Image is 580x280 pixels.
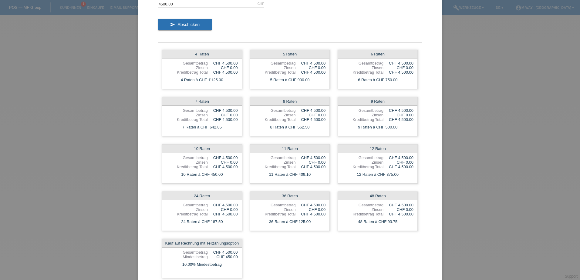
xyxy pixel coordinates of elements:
div: CHF [257,2,264,5]
div: Zinsen [254,207,296,212]
div: Gesamtbetrag [254,61,296,65]
div: CHF 4,500.00 [383,108,413,113]
div: Kreditbetrag Total [166,70,208,75]
div: CHF 4,500.00 [208,155,238,160]
div: Kreditbetrag Total [342,165,383,169]
div: CHF 4,500.00 [208,212,238,216]
div: 36 Raten à CHF 125.00 [250,218,330,226]
div: Zinsen [342,207,383,212]
div: Zinsen [254,65,296,70]
div: 11 Raten à CHF 409.10 [250,171,330,178]
div: Gesamtbetrag [166,155,208,160]
div: Kreditbetrag Total [166,212,208,216]
button: send Abschicken [158,19,212,30]
div: CHF 4,500.00 [383,212,413,216]
div: Kreditbetrag Total [254,212,296,216]
div: Gesamtbetrag [166,203,208,207]
div: CHF 0.00 [383,160,413,165]
div: 7 Raten [162,97,242,106]
div: CHF 0.00 [383,65,413,70]
div: 5 Raten [250,50,330,58]
div: CHF 0.00 [208,207,238,212]
div: CHF 4,500.00 [383,203,413,207]
div: Gesamtbetrag [342,108,383,113]
div: CHF 4,500.00 [295,155,325,160]
div: CHF 450.00 [208,255,238,259]
div: CHF 0.00 [208,113,238,117]
div: CHF 4,500.00 [295,108,325,113]
div: 7 Raten à CHF 642.85 [162,123,242,131]
div: Kauf auf Rechnung mit Teilzahlungsoption [162,239,242,248]
div: 5 Raten à CHF 900.00 [250,76,330,84]
div: 6 Raten [338,50,417,58]
div: CHF 4,500.00 [295,203,325,207]
div: Gesamtbetrag [254,203,296,207]
div: CHF 0.00 [383,113,413,117]
div: 10 Raten à CHF 450.00 [162,171,242,178]
div: CHF 4,500.00 [208,117,238,122]
div: CHF 4,500.00 [208,70,238,75]
div: CHF 0.00 [295,160,325,165]
div: Gesamtbetrag [254,108,296,113]
div: Gesamtbetrag [342,203,383,207]
div: CHF 4,500.00 [295,117,325,122]
div: Gesamtbetrag [166,61,208,65]
div: 8 Raten [250,97,330,106]
div: Kreditbetrag Total [166,165,208,169]
div: Zinsen [342,160,383,165]
div: Zinsen [166,65,208,70]
div: 4 Raten à CHF 1'125.00 [162,76,242,84]
div: CHF 4,500.00 [383,117,413,122]
div: CHF 4,500.00 [208,61,238,65]
div: Mindestbetrag [166,255,208,259]
div: CHF 4,500.00 [208,250,238,255]
div: Gesamtbetrag [166,108,208,113]
div: Zinsen [342,113,383,117]
div: CHF 4,500.00 [383,61,413,65]
div: 6 Raten à CHF 750.00 [338,76,417,84]
div: 24 Raten à CHF 187.50 [162,218,242,226]
div: CHF 0.00 [208,65,238,70]
i: send [170,22,175,27]
div: 12 Raten [338,145,417,153]
div: 8 Raten à CHF 562.50 [250,123,330,131]
div: CHF 4,500.00 [208,108,238,113]
div: Kreditbetrag Total [342,212,383,216]
div: Gesamtbetrag [342,155,383,160]
div: Kreditbetrag Total [254,70,296,75]
div: Zinsen [166,160,208,165]
div: 10 Raten [162,145,242,153]
div: 24 Raten [162,192,242,200]
div: 11 Raten [250,145,330,153]
div: Zinsen [166,113,208,117]
div: CHF 4,500.00 [383,165,413,169]
div: Gesamtbetrag [254,155,296,160]
div: Kreditbetrag Total [342,70,383,75]
div: 4 Raten [162,50,242,58]
div: Zinsen [254,113,296,117]
div: CHF 4,500.00 [295,70,325,75]
div: 48 Raten à CHF 93.75 [338,218,417,226]
div: CHF 0.00 [295,207,325,212]
div: CHF 4,500.00 [295,165,325,169]
div: Zinsen [254,160,296,165]
div: CHF 0.00 [295,113,325,117]
div: Gesamtbetrag [166,250,208,255]
div: CHF 4,500.00 [295,212,325,216]
div: Kreditbetrag Total [166,117,208,122]
div: 10.00% Mindestbetrag [162,261,242,268]
div: 9 Raten [338,97,417,106]
div: Zinsen [342,65,383,70]
div: CHF 0.00 [208,160,238,165]
div: Kreditbetrag Total [254,117,296,122]
div: CHF 4,500.00 [295,61,325,65]
div: 9 Raten à CHF 500.00 [338,123,417,131]
div: CHF 4,500.00 [208,203,238,207]
div: CHF 4,500.00 [208,165,238,169]
div: CHF 0.00 [383,207,413,212]
div: Gesamtbetrag [342,61,383,65]
div: Kreditbetrag Total [254,165,296,169]
div: CHF 4,500.00 [383,155,413,160]
div: Kreditbetrag Total [342,117,383,122]
div: CHF 4,500.00 [383,70,413,75]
